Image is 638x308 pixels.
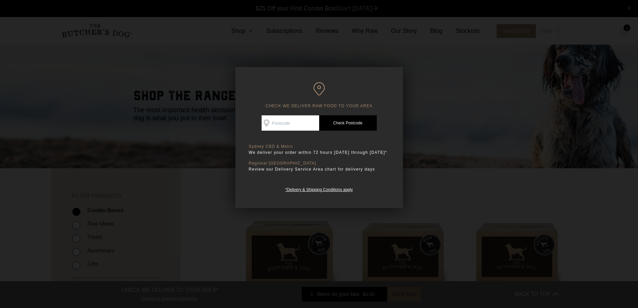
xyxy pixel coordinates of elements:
[249,166,389,173] p: Review our Delivery Service Area chart for delivery days
[285,186,353,192] a: *Delivery & Shipping Conditions apply
[249,144,389,149] p: Sydney CBD & Metro
[319,115,377,131] a: Check Postcode
[249,161,389,166] p: Regional [GEOGRAPHIC_DATA]
[249,82,389,109] h6: CHECK WE DELIVER RAW FOOD TO YOUR AREA
[262,115,319,131] input: Postcode
[249,149,389,156] p: We deliver your order within 72 hours [DATE] through [DATE]*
